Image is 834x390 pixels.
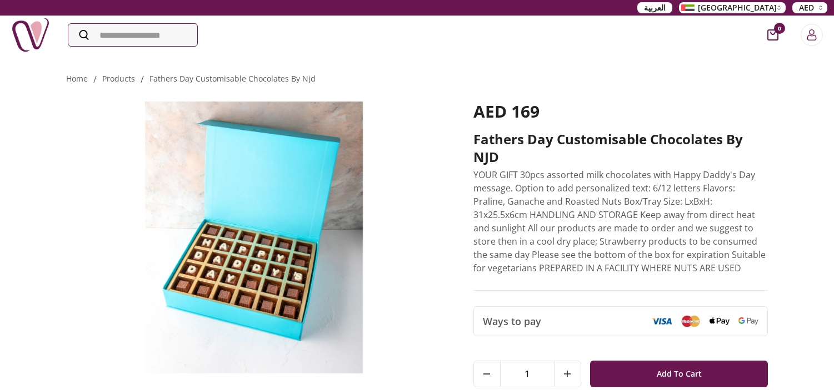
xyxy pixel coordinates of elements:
button: cart-button [767,29,778,40]
span: AED 169 [473,100,540,123]
button: AED [792,2,827,13]
span: [GEOGRAPHIC_DATA] [698,2,777,13]
img: Arabic_dztd3n.png [681,4,695,11]
img: Nigwa-uae-gifts [11,16,50,54]
span: 0 [774,23,785,34]
img: Google Pay [738,317,758,325]
span: AED [799,2,814,13]
h2: Fathers Day Customisable Chocolates by NJD [473,130,768,166]
button: [GEOGRAPHIC_DATA] [679,2,786,13]
a: products [102,73,135,84]
p: YOUR GIFT 30pcs assorted milk chocolates with Happy Daddy's Day message. Option to add personaliz... [473,168,768,275]
span: 1 [501,361,554,387]
button: Add To Cart [590,361,768,387]
span: Ways to pay [483,313,541,329]
a: fathers day customisable chocolates by njd [149,73,316,84]
img: Mastercard [681,315,701,327]
img: Visa [652,317,672,325]
img: Fathers Day Customisable Chocolates by NJD Father’s Day Customisable Chocolates by NJD chocolate ... [66,102,442,373]
li: / [141,73,144,86]
span: Add To Cart [657,364,702,384]
img: Apple Pay [710,317,730,326]
a: Home [66,73,88,84]
span: العربية [644,2,666,13]
button: Login [801,24,823,46]
li: / [93,73,97,86]
input: Search [68,24,197,46]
